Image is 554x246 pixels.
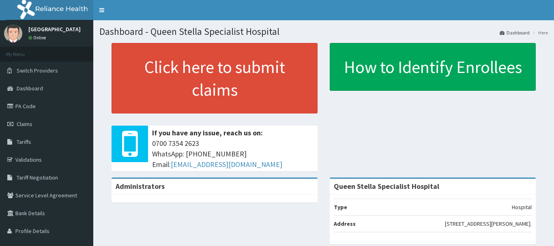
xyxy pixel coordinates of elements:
b: Administrators [116,182,165,191]
span: Switch Providers [17,67,58,74]
li: Here [530,29,548,36]
p: Hospital [512,203,532,211]
a: [EMAIL_ADDRESS][DOMAIN_NAME] [171,160,282,169]
a: Online [28,35,48,41]
span: Dashboard [17,85,43,92]
img: User Image [4,24,22,43]
a: Dashboard [500,29,530,36]
span: Claims [17,120,32,128]
span: Tariffs [17,138,31,145]
a: Click here to submit claims [112,43,318,113]
h1: Dashboard - Queen Stella Specialist Hospital [99,26,548,37]
b: Type [334,203,347,211]
strong: Queen Stella Specialist Hospital [334,182,439,191]
p: [GEOGRAPHIC_DATA] [28,26,81,32]
p: [STREET_ADDRESS][PERSON_NAME]. [445,220,532,228]
a: How to Identify Enrollees [330,43,536,91]
span: 0700 7354 2623 WhatsApp: [PHONE_NUMBER] Email: [152,138,314,169]
b: If you have any issue, reach us on: [152,128,263,137]
span: Tariff Negotiation [17,174,58,181]
b: Address [334,220,356,227]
